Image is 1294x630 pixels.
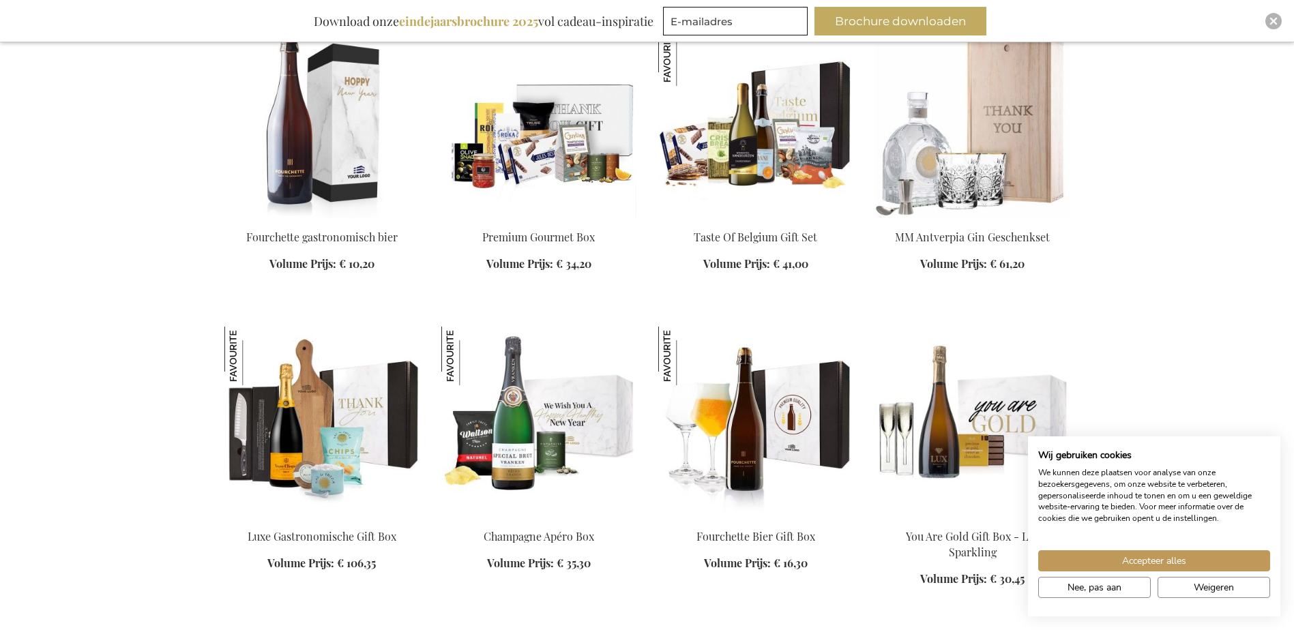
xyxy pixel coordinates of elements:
[1068,580,1121,595] span: Nee, pas aan
[1158,577,1270,598] button: Alle cookies weigeren
[441,27,636,218] img: Premium Gourmet Box
[224,327,420,517] img: Luxury Culinary Gift Box
[990,571,1025,586] span: € 30,45
[773,256,808,271] span: € 41,00
[557,556,591,570] span: € 35,30
[990,256,1025,271] span: € 61,20
[224,512,420,525] a: Luxury Culinary Gift Box Luxe Gastronomische Gift Box
[663,7,808,35] input: E-mailadres
[875,213,1070,226] a: MM Antverpia Gin Gift Set
[814,7,986,35] button: Brochure downloaden
[441,327,636,517] img: Champagne Apéro Box
[658,512,853,525] a: Fourchette Beer Gift Box Fourchette Bier Gift Box
[663,7,812,40] form: marketing offers and promotions
[556,256,591,271] span: € 34,20
[920,256,987,271] span: Volume Prijs:
[482,230,595,244] a: Premium Gourmet Box
[487,556,591,571] a: Volume Prijs: € 35,30
[694,230,817,244] a: Taste Of Belgium Gift Set
[1122,554,1186,568] span: Accepteer alles
[267,556,334,570] span: Volume Prijs:
[658,327,853,517] img: Fourchette Bier Gift Box
[339,256,374,271] span: € 10,20
[1038,449,1270,462] h2: Wij gebruiken cookies
[658,327,717,385] img: Fourchette Bier Gift Box
[875,27,1070,218] img: MM Antverpia Gin Gift Set
[1038,550,1270,571] button: Accepteer alle cookies
[658,27,717,86] img: Taste Of Belgium Gift Set
[920,571,987,586] span: Volume Prijs:
[875,327,1070,517] img: You Are Gold Gift Box - Lux Sparkling
[895,230,1050,244] a: MM Antverpia Gin Geschenkset
[875,512,1070,525] a: You Are Gold Gift Box - Lux Sparkling
[1269,17,1278,25] img: Close
[224,327,283,385] img: Luxe Gastronomische Gift Box
[658,213,853,226] a: Taste Of Belgium Gift Set Taste Of Belgium Gift Set
[308,7,660,35] div: Download onze vol cadeau-inspiratie
[487,556,554,570] span: Volume Prijs:
[399,13,538,29] b: eindejaarsbrochure 2025
[224,213,420,226] a: Fourchette beer 75 cl
[906,529,1040,559] a: You Are Gold Gift Box - Lux Sparkling
[246,230,398,244] a: Fourchette gastronomisch bier
[920,256,1025,272] a: Volume Prijs: € 61,20
[224,27,420,218] img: Fourchette beer 75 cl
[267,556,376,571] a: Volume Prijs: € 106,35
[484,529,594,543] a: Champagne Apéro Box
[920,571,1025,587] a: Volume Prijs: € 30,45
[658,27,853,218] img: Taste Of Belgium Gift Set
[703,256,770,271] span: Volume Prijs:
[703,256,808,272] a: Volume Prijs: € 41,00
[1265,13,1282,29] div: Close
[486,256,553,271] span: Volume Prijs:
[486,256,591,272] a: Volume Prijs: € 34,20
[441,512,636,525] a: Champagne Apéro Box Champagne Apéro Box
[248,529,396,543] a: Luxe Gastronomische Gift Box
[269,256,374,272] a: Volume Prijs: € 10,20
[1038,577,1151,598] button: Pas cookie voorkeuren aan
[1038,467,1270,524] p: We kunnen deze plaatsen voor analyse van onze bezoekersgegevens, om onze website te verbeteren, g...
[441,327,500,385] img: Champagne Apéro Box
[269,256,336,271] span: Volume Prijs:
[337,556,376,570] span: € 106,35
[441,213,636,226] a: Premium Gourmet Box
[1194,580,1234,595] span: Weigeren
